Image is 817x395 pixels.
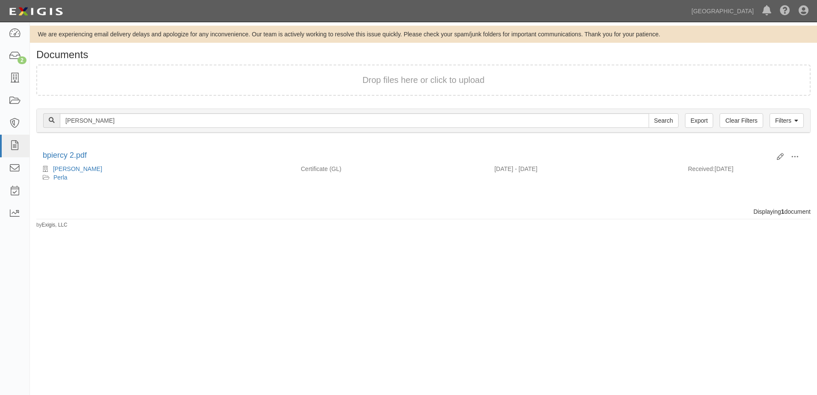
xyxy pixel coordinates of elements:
a: [PERSON_NAME] [53,165,102,172]
h1: Documents [36,49,811,60]
div: Perla [43,173,288,182]
div: We are experiencing email delivery delays and apologize for any inconvenience. Our team is active... [30,30,817,38]
a: Export [685,113,713,128]
div: Displaying document [30,207,817,216]
a: Exigis, LLC [42,222,68,228]
button: Drop files here or click to upload [362,74,485,86]
small: by [36,221,68,229]
a: Clear Filters [720,113,763,128]
div: bpiercy 2.pdf [43,150,770,161]
div: Effective 01/21/2024 - Expiration 01/21/2025 [488,165,682,173]
i: Help Center - Complianz [780,6,790,16]
a: [GEOGRAPHIC_DATA] [687,3,758,20]
a: bpiercy 2.pdf [43,151,87,159]
input: Search [649,113,679,128]
div: General Liability [294,165,488,173]
p: Received: [688,165,714,173]
a: Perla [53,174,68,181]
input: Search [60,113,649,128]
div: 2 [18,56,26,64]
b: 1 [781,208,785,215]
a: Filters [770,113,804,128]
div: [DATE] [682,165,811,177]
img: logo-5460c22ac91f19d4615b14bd174203de0afe785f0fc80cf4dbbc73dc1793850b.png [6,4,65,19]
div: Brenton Piercy [43,165,288,173]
